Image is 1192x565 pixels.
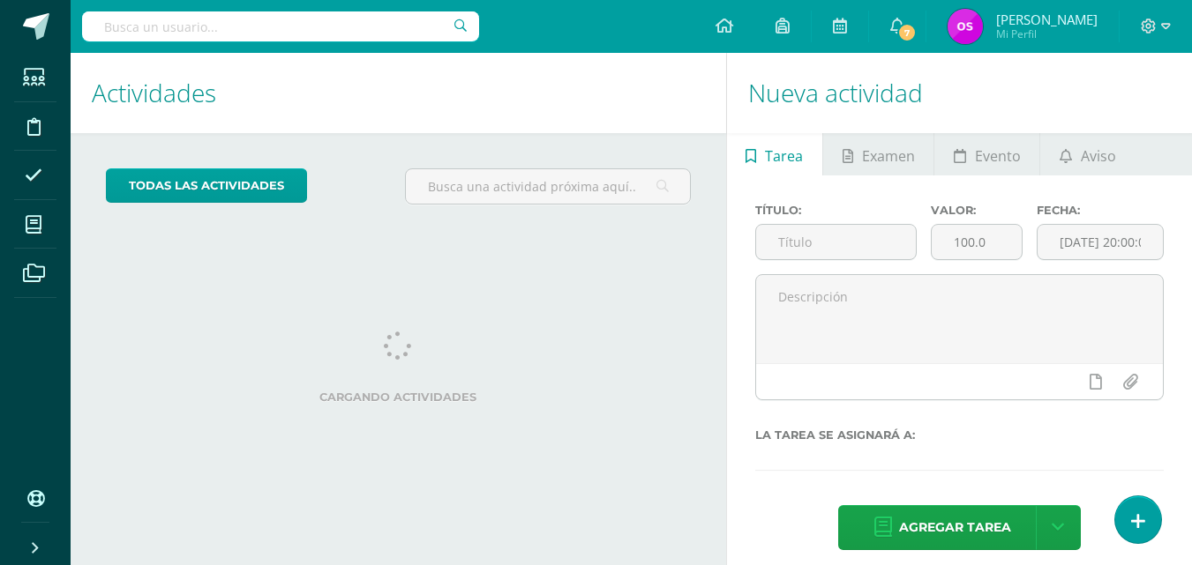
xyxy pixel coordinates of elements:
span: Tarea [765,135,803,177]
a: Aviso [1040,133,1135,175]
span: 7 [897,23,917,42]
input: Título [756,225,917,259]
a: Examen [823,133,933,175]
label: La tarea se asignará a: [755,428,1164,442]
input: Busca un usuario... [82,11,479,41]
h1: Actividades [92,53,705,133]
label: Cargando actividades [106,390,691,404]
label: Valor: [931,204,1023,217]
a: Tarea [727,133,822,175]
input: Fecha de entrega [1038,225,1163,259]
label: Título: [755,204,918,217]
h1: Nueva actividad [748,53,1171,133]
span: Examen [862,135,915,177]
a: todas las Actividades [106,168,307,203]
label: Fecha: [1037,204,1164,217]
span: Mi Perfil [996,26,1098,41]
a: Evento [934,133,1039,175]
input: Puntos máximos [932,225,1022,259]
input: Busca una actividad próxima aquí... [406,169,689,204]
span: [PERSON_NAME] [996,11,1098,28]
img: 2d06574e4a54bdb27e2c8d2f92f344e7.png [948,9,983,44]
span: Agregar tarea [899,506,1011,549]
span: Evento [975,135,1021,177]
span: Aviso [1081,135,1116,177]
